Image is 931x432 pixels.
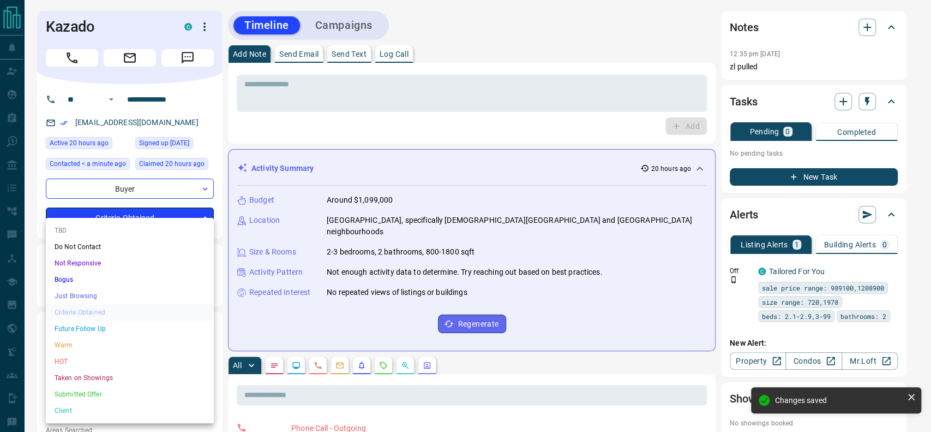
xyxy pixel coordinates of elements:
[775,396,903,405] div: Changes saved
[46,386,214,403] li: Submitted Offer
[46,321,214,337] li: Future Follow Up
[46,370,214,386] li: Taken on Showings
[46,353,214,370] li: HOT
[46,271,214,288] li: Bogus
[46,255,214,271] li: Not Responsive
[46,288,214,304] li: Just Browsing
[46,337,214,353] li: Warm
[46,239,214,255] li: Do Not Contact
[46,222,214,239] li: TBD
[46,403,214,419] li: Client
